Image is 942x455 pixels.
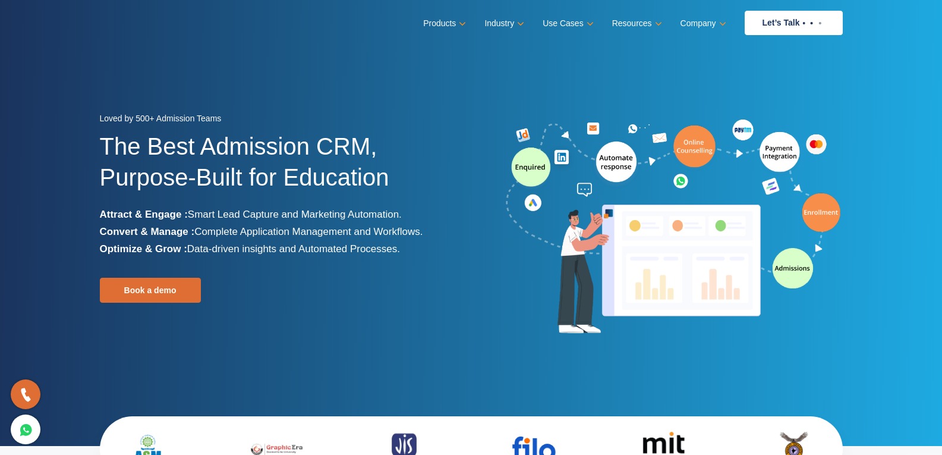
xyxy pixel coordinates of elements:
img: admission-software-home-page-header [504,117,843,338]
a: Products [423,15,464,32]
span: Smart Lead Capture and Marketing Automation. [188,209,402,220]
a: Let’s Talk [745,11,843,35]
span: Complete Application Management and Workflows. [194,226,423,237]
b: Convert & Manage : [100,226,195,237]
b: Attract & Engage : [100,209,188,220]
a: Use Cases [543,15,591,32]
a: Book a demo [100,278,201,303]
a: Resources [612,15,660,32]
div: Loved by 500+ Admission Teams [100,110,462,131]
span: Data-driven insights and Automated Processes. [187,243,400,255]
b: Optimize & Grow : [100,243,187,255]
a: Company [680,15,724,32]
a: Industry [484,15,522,32]
h1: The Best Admission CRM, Purpose-Built for Education [100,131,462,206]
